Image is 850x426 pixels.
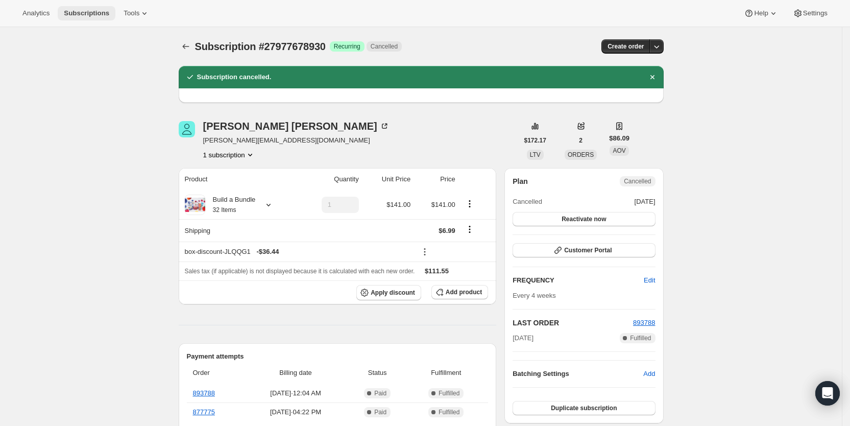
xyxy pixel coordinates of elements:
span: $172.17 [524,136,546,145]
a: 893788 [633,319,655,326]
div: Build a Bundle [205,195,256,215]
span: Edit [644,275,655,286]
button: 2 [573,133,589,148]
span: Fulfillment [410,368,482,378]
button: Customer Portal [513,243,655,257]
span: Paid [374,389,386,397]
th: Order [187,362,244,384]
h6: Batching Settings [513,369,643,379]
small: 32 Items [213,206,236,214]
button: Subscriptions [58,6,115,20]
button: Apply discount [356,285,421,300]
span: $111.55 [425,267,449,275]
span: $86.09 [609,133,629,144]
span: Sales tax (if applicable) is not displayed because it is calculated with each new order. [185,268,415,275]
th: Unit Price [362,168,414,191]
span: Add product [446,288,482,296]
h2: Plan [513,176,528,186]
button: Shipping actions [462,224,478,235]
span: Create order [608,42,644,51]
th: Shipping [179,219,298,242]
button: Product actions [462,198,478,209]
span: Settings [803,9,828,17]
span: Analytics [22,9,50,17]
button: Reactivate now [513,212,655,226]
button: Product actions [203,150,255,160]
span: [DATE] · 04:22 PM [247,407,345,417]
button: Duplicate subscription [513,401,655,415]
button: Subscriptions [179,39,193,54]
button: Settings [787,6,834,20]
button: Tools [117,6,156,20]
span: Subscription #27977678930 [195,41,326,52]
button: $172.17 [518,133,552,148]
button: Analytics [16,6,56,20]
span: Add [643,369,655,379]
button: Add product [431,285,488,299]
th: Product [179,168,298,191]
span: [DATE] · 12:04 AM [247,388,345,398]
span: Fulfilled [630,334,651,342]
span: Customer Portal [564,246,612,254]
span: $6.99 [439,227,455,234]
span: $141.00 [431,201,455,208]
a: 877775 [193,408,215,416]
span: Status [351,368,404,378]
div: box-discount-JLQQG1 [185,247,411,257]
button: 893788 [633,318,655,328]
span: Subscriptions [64,9,109,17]
span: Paid [374,408,386,416]
span: Every 4 weeks [513,292,556,299]
span: Apply discount [371,289,415,297]
button: Dismiss notification [645,70,660,84]
span: ORDERS [568,151,594,158]
span: Fulfilled [439,389,459,397]
span: Reactivate now [562,215,606,223]
span: $141.00 [386,201,410,208]
span: 2 [579,136,582,145]
span: Help [754,9,768,17]
a: 893788 [193,389,215,397]
span: Recurring [334,42,360,51]
span: LTV [530,151,541,158]
button: Help [738,6,784,20]
h2: Subscription cancelled. [197,72,272,82]
span: Tools [124,9,139,17]
span: [DATE] [513,333,533,343]
button: Create order [601,39,650,54]
th: Price [414,168,458,191]
h2: LAST ORDER [513,318,633,328]
span: [PERSON_NAME][EMAIL_ADDRESS][DOMAIN_NAME] [203,135,390,146]
div: [PERSON_NAME] [PERSON_NAME] [203,121,390,131]
span: Courtney Reeder [179,121,195,137]
button: Edit [638,272,661,289]
div: Open Intercom Messenger [815,381,840,406]
span: Cancelled [513,197,542,207]
th: Quantity [297,168,361,191]
span: Duplicate subscription [551,404,617,412]
span: Fulfilled [439,408,459,416]
span: Billing date [247,368,345,378]
h2: FREQUENCY [513,275,644,286]
span: AOV [613,147,625,154]
span: - $36.44 [256,247,279,257]
button: Add [637,366,661,382]
span: Cancelled [371,42,398,51]
span: [DATE] [635,197,655,207]
span: Cancelled [624,177,651,185]
h2: Payment attempts [187,351,489,362]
